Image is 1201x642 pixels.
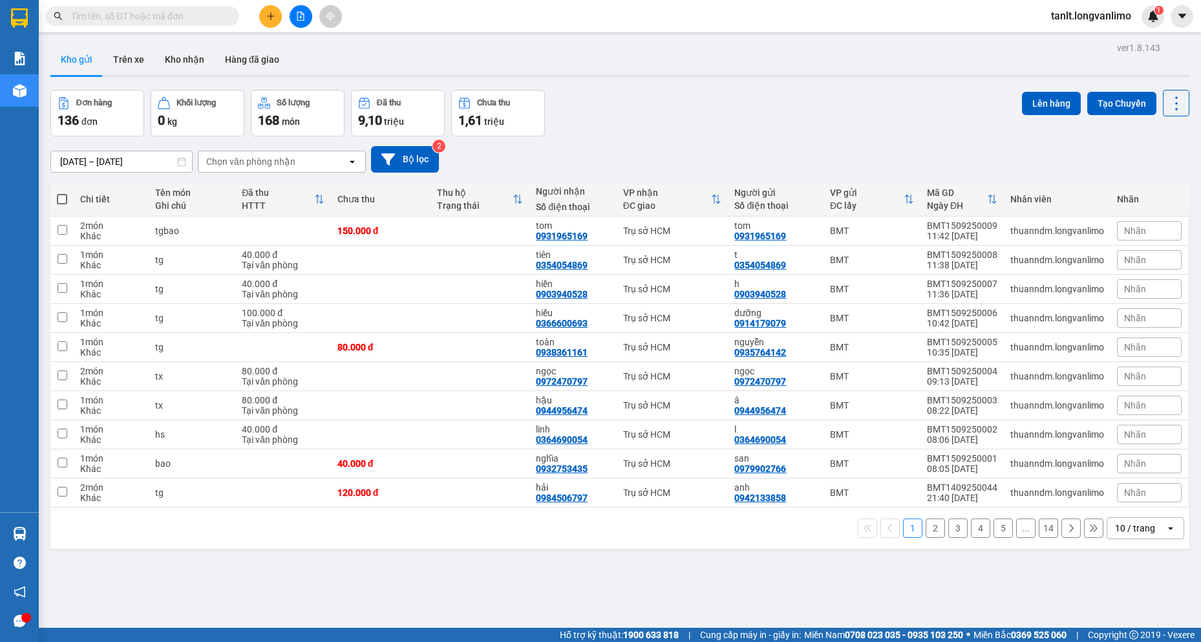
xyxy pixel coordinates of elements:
[623,226,722,236] div: Trụ sở HCM
[158,112,165,128] span: 0
[903,519,922,538] button: 1
[1010,429,1104,440] div: thuanndm.longvanlimo
[1010,226,1104,236] div: thuanndm.longvanlimo
[927,434,997,445] div: 08:06 [DATE]
[830,313,914,323] div: BMT
[80,464,142,474] div: Khác
[623,487,722,498] div: Trụ sở HCM
[14,557,26,569] span: question-circle
[830,487,914,498] div: BMT
[1124,400,1146,411] span: Nhãn
[734,250,816,260] div: t
[81,116,98,127] span: đơn
[623,187,712,198] div: VP nhận
[830,284,914,294] div: BMT
[1124,342,1146,352] span: Nhãn
[80,493,142,503] div: Khác
[1165,523,1176,533] svg: open
[13,527,27,540] img: warehouse-icon
[1010,400,1104,411] div: thuanndm.longvanlimo
[830,371,914,381] div: BMT
[830,200,904,211] div: ĐC lấy
[242,395,324,405] div: 80.000 đ
[377,98,401,107] div: Đã thu
[242,434,324,445] div: Tại văn phòng
[734,493,786,503] div: 0942133858
[432,140,445,153] sup: 2
[734,347,786,358] div: 0935764142
[167,116,177,127] span: kg
[994,519,1013,538] button: 5
[206,155,295,168] div: Chọn văn phòng nhận
[155,226,229,236] div: tgbao
[734,405,786,416] div: 0944956474
[326,12,335,21] span: aim
[927,337,997,347] div: BMT1509250005
[14,615,26,627] span: message
[536,202,610,212] div: Số điện thoại
[734,376,786,387] div: 0972470797
[1124,487,1146,498] span: Nhãn
[927,366,997,376] div: BMT1509250004
[430,182,530,217] th: Toggle SortBy
[623,400,722,411] div: Trụ sở HCM
[623,342,722,352] div: Trụ sở HCM
[734,200,816,211] div: Số điện thoại
[734,482,816,493] div: anh
[536,405,588,416] div: 0944956474
[623,284,722,294] div: Trụ sở HCM
[536,308,610,318] div: hiếu
[155,487,229,498] div: tg
[337,458,424,469] div: 40.000 đ
[927,347,997,358] div: 10:35 [DATE]
[971,519,990,538] button: 4
[845,630,963,640] strong: 0708 023 035 - 0935 103 250
[80,434,142,445] div: Khác
[258,112,279,128] span: 168
[734,279,816,289] div: h
[948,519,968,538] button: 3
[290,5,312,28] button: file-add
[700,628,801,642] span: Cung cấp máy in - giấy in:
[155,371,229,381] div: tx
[927,376,997,387] div: 09:13 [DATE]
[358,112,382,128] span: 9,10
[1129,630,1138,639] span: copyright
[734,453,816,464] div: san
[1117,41,1160,55] div: ver 1.8.143
[927,493,997,503] div: 21:40 [DATE]
[623,458,722,469] div: Trụ sở HCM
[13,52,27,65] img: solution-icon
[259,5,282,28] button: plus
[1124,313,1146,323] span: Nhãn
[804,628,963,642] span: Miền Nam
[734,395,816,405] div: â
[734,424,816,434] div: l
[973,628,1067,642] span: Miền Bắc
[1124,226,1146,236] span: Nhãn
[927,289,997,299] div: 11:36 [DATE]
[242,308,324,318] div: 100.000 đ
[155,400,229,411] div: tx
[536,289,588,299] div: 0903940528
[251,90,345,136] button: Số lượng168món
[927,453,997,464] div: BMT1509250001
[1039,519,1058,538] button: 14
[451,90,545,136] button: Chưa thu1,61 triệu
[734,464,786,474] div: 0979902766
[1010,255,1104,265] div: thuanndm.longvanlimo
[296,12,305,21] span: file-add
[235,182,330,217] th: Toggle SortBy
[154,44,215,75] button: Kho nhận
[1124,458,1146,469] span: Nhãn
[1016,519,1036,538] button: ...
[734,260,786,270] div: 0354054869
[536,424,610,434] div: linh
[103,44,154,75] button: Trên xe
[80,308,142,318] div: 1 món
[80,194,142,204] div: Chi tiết
[830,187,904,198] div: VP gửi
[155,187,229,198] div: Tên món
[242,289,324,299] div: Tại văn phòng
[13,84,27,98] img: warehouse-icon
